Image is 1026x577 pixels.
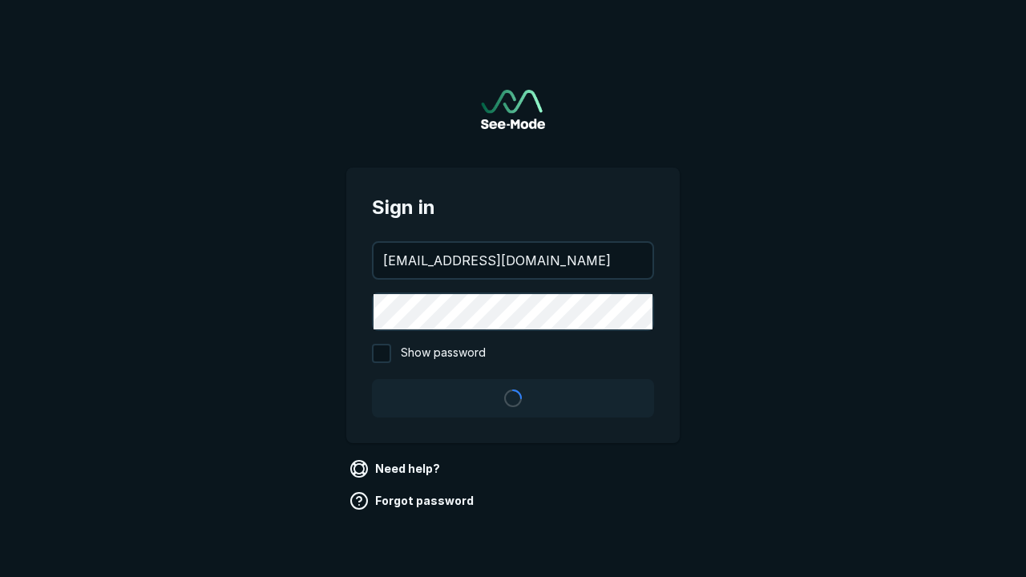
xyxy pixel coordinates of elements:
a: Need help? [346,456,446,482]
span: Sign in [372,193,654,222]
a: Go to sign in [481,90,545,129]
a: Forgot password [346,488,480,514]
span: Show password [401,344,486,363]
input: your@email.com [374,243,652,278]
img: See-Mode Logo [481,90,545,129]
